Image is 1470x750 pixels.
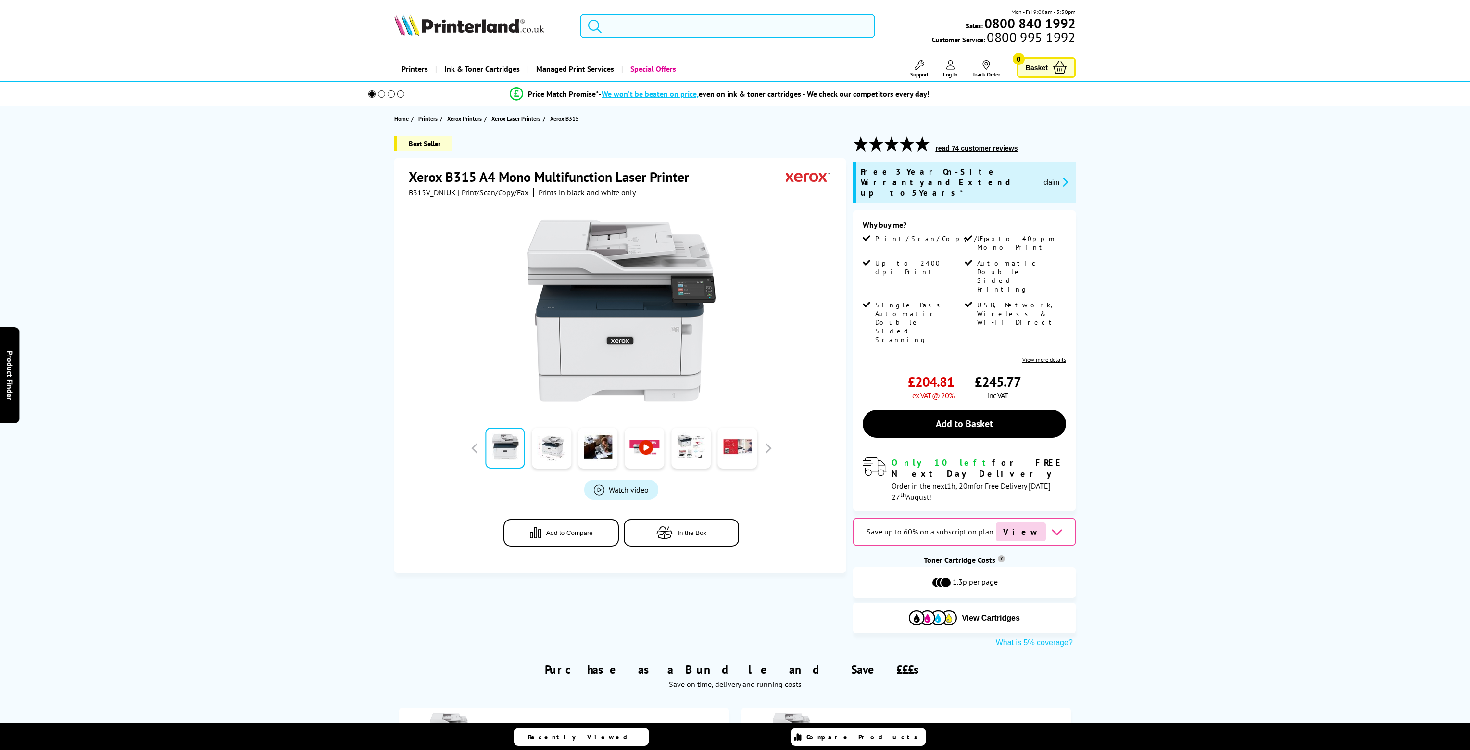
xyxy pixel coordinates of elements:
img: Cartridges [909,610,957,625]
img: Xerox B315 [527,216,716,405]
span: Xerox B315 [550,115,579,122]
span: Up to 2400 dpi Print [875,259,962,276]
div: - even on ink & toner cartridges - We check our competitors every day! [599,89,930,99]
button: In the Box [624,519,739,547]
span: B315V_DNIUK [409,188,456,197]
span: Mon - Fri 9:00am - 5:30pm [1011,7,1076,16]
span: Support [910,71,929,78]
b: 0800 840 1992 [984,14,1076,32]
span: Compare Products [806,733,923,741]
a: Managed Print Services [527,57,621,81]
span: Up to 40ppm Mono Print [977,234,1064,252]
span: Xerox Printers [447,114,482,124]
a: Special Offers [621,57,683,81]
span: Single Pass Automatic Double Sided Scanning [875,301,962,344]
span: Customer Service: [932,33,1075,44]
span: 0 [1013,53,1025,65]
sup: th [900,490,906,499]
span: £245.77 [975,373,1021,391]
a: Track Order [972,60,1000,78]
span: Xerox Laser Printers [491,114,540,124]
span: 1h, 20m [947,481,974,491]
span: Log In [943,71,958,78]
span: 0800 995 1992 [985,33,1075,42]
i: Prints in black and white only [539,188,636,197]
img: Xerox B315 + Extra High Capacity Black Toner Cartridge (20,000 Pages) [824,720,848,744]
span: Order in the next for Free Delivery [DATE] 27 August! [892,481,1051,502]
span: USB, Network, Wireless & Wi-Fi Direct [977,301,1064,327]
sup: Cost per page [998,555,1005,562]
button: Add to Compare [503,519,619,547]
span: ex VAT @ 20% [912,391,954,400]
h1: Xerox B315 A4 Mono Multifunction Laser Printer [409,168,699,186]
span: | Print/Scan/Copy/Fax [458,188,528,197]
a: Recently Viewed [514,728,649,746]
span: Basket [1026,61,1048,74]
span: Best Seller [394,136,452,151]
a: Printerland Logo [394,14,568,38]
button: View Cartridges [860,610,1068,626]
a: Printers [394,57,435,81]
button: What is 5% coverage? [993,638,1076,648]
span: Sales: [966,21,983,30]
li: modal_Promise [355,86,1085,102]
span: Home [394,114,409,124]
span: View [996,522,1046,541]
a: Add to Basket [863,410,1066,438]
span: Watch video [609,485,649,495]
span: Add to Compare [546,529,593,536]
span: Ink & Toner Cartridges [444,57,520,81]
div: Save on time, delivery and running costs [406,679,1064,689]
span: £204.81 [908,373,954,391]
button: read 74 customer reviews [932,144,1020,153]
span: Recently Viewed [528,733,637,741]
a: Compare Products [791,728,926,746]
a: Ink & Toner Cartridges [435,57,527,81]
a: Home [394,114,411,124]
div: modal_delivery [863,457,1066,501]
div: Toner Cartridge Costs [853,555,1076,565]
a: Support [910,60,929,78]
span: Print/Scan/Copy/Fax [875,234,999,243]
a: Basket 0 [1017,57,1076,78]
span: Product Finder [5,350,14,400]
button: promo-description [1041,177,1071,188]
div: Why buy me? [863,220,1066,234]
a: Product_All_Videos [584,480,658,500]
a: View more details [1022,356,1066,363]
img: Xerox [786,168,830,186]
span: 1.3p per page [953,577,998,588]
a: Log In [943,60,958,78]
span: Price Match Promise* [528,89,599,99]
a: Xerox Printers [447,114,484,124]
span: Save up to 60% on a subscription plan [867,527,993,536]
img: Printerland Logo [394,14,544,36]
span: Only 10 left [892,457,992,468]
span: inc VAT [988,391,1008,400]
span: Automatic Double Sided Printing [977,259,1064,293]
img: Xerox B315 + Black Toner Cartridge (3,000 Pages) [481,720,505,744]
a: Xerox Laser Printers [491,114,543,124]
span: In the Box [678,529,706,536]
span: View Cartridges [962,614,1020,623]
div: for FREE Next Day Delivery [892,457,1066,479]
div: Purchase as a Bundle and Save £££s [394,648,1076,694]
a: Printers [418,114,440,124]
a: 0800 840 1992 [983,19,1076,28]
span: Printers [418,114,438,124]
span: We won’t be beaten on price, [602,89,699,99]
span: Free 3 Year On-Site Warranty and Extend up to 5 Years* [861,166,1036,198]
